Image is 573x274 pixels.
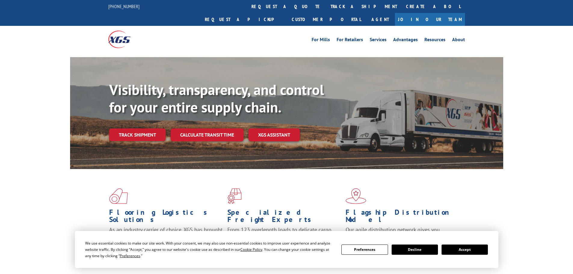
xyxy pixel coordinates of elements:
[393,37,418,44] a: Advantages
[75,231,498,268] div: Cookie Consent Prompt
[108,3,140,9] a: [PHONE_NUMBER]
[109,188,128,204] img: xgs-icon-total-supply-chain-intelligence-red
[171,128,244,141] a: Calculate transit time
[109,209,223,226] h1: Flooring Logistics Solutions
[346,226,456,240] span: Our agile distribution network gives you nationwide inventory management on demand.
[120,253,140,258] span: Preferences
[227,188,242,204] img: xgs-icon-focused-on-flooring-red
[337,37,363,44] a: For Retailers
[227,209,341,226] h1: Specialized Freight Experts
[395,13,465,26] a: Join Our Team
[227,226,341,253] p: From 123 overlength loads to delicate cargo, our experienced staff knows the best way to move you...
[200,13,287,26] a: Request a pickup
[341,245,388,255] button: Preferences
[312,37,330,44] a: For Mills
[240,247,262,252] span: Cookie Policy
[346,209,459,226] h1: Flagship Distribution Model
[109,128,166,141] a: Track shipment
[346,188,366,204] img: xgs-icon-flagship-distribution-model-red
[424,37,445,44] a: Resources
[365,13,395,26] a: Agent
[392,245,438,255] button: Decline
[287,13,365,26] a: Customer Portal
[85,240,334,259] div: We use essential cookies to make our site work. With your consent, we may also use non-essential ...
[109,80,324,116] b: Visibility, transparency, and control for your entire supply chain.
[370,37,387,44] a: Services
[109,226,223,248] span: As an industry carrier of choice, XGS has brought innovation and dedication to flooring logistics...
[442,245,488,255] button: Accept
[248,128,300,141] a: XGS ASSISTANT
[452,37,465,44] a: About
